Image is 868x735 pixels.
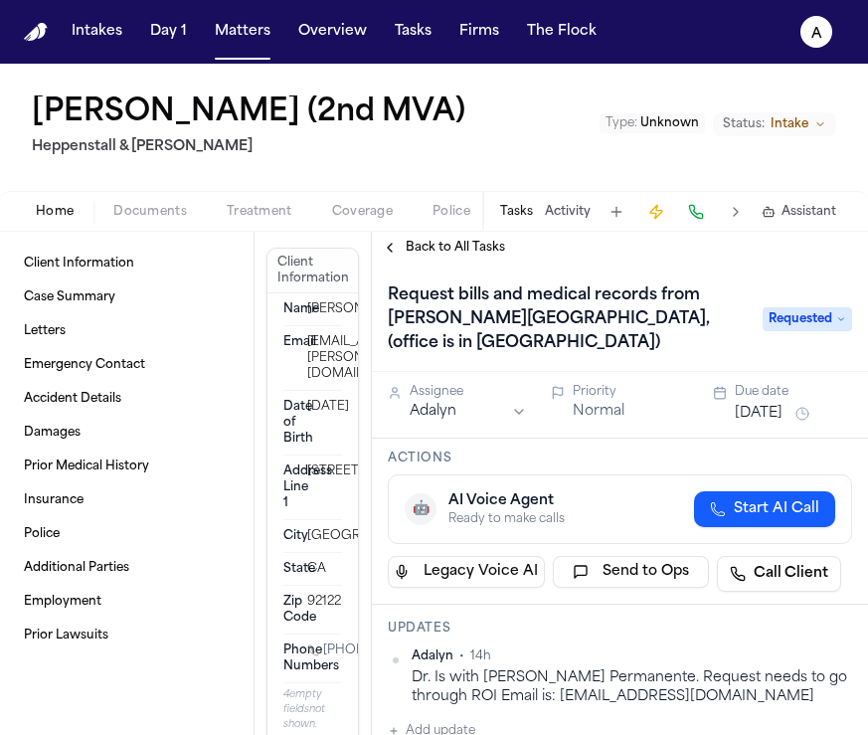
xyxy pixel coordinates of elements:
[283,399,295,447] dt: Date of Birth
[16,586,238,618] a: Employment
[332,204,393,220] span: Coverage
[24,560,129,576] span: Additional Parties
[32,95,465,131] h1: [PERSON_NAME] (2nd MVA)
[694,491,835,527] button: Start AI Call
[307,301,342,317] div: [PERSON_NAME]
[307,561,342,577] div: CA
[24,391,121,407] span: Accident Details
[682,198,710,226] button: Make a Call
[763,307,852,331] span: Requested
[24,23,48,42] a: Home
[811,27,822,41] text: A
[24,323,66,339] span: Letters
[380,279,751,359] h1: Request bills and medical records from [PERSON_NAME][GEOGRAPHIC_DATA], (office is in [GEOGRAPHIC_...
[307,334,342,382] div: [EMAIL_ADDRESS][PERSON_NAME][DOMAIN_NAME]
[640,117,699,129] span: Unknown
[600,113,705,133] button: Edit Type: Unknown
[500,204,533,220] button: Tasks
[553,556,710,588] button: Send to Ops
[16,417,238,449] a: Damages
[16,451,238,482] a: Prior Medical History
[735,404,782,424] button: [DATE]
[36,204,74,220] span: Home
[603,198,630,226] button: Add Task
[24,23,48,42] img: Finch Logo
[451,14,507,50] button: Firms
[448,491,565,511] div: AI Voice Agent
[713,112,836,136] button: Change status from Intake
[307,643,439,658] a: Call 1 (619) 616-5692
[412,648,453,664] span: Adalyn
[545,204,591,220] button: Activity
[16,383,238,415] a: Accident Details
[781,204,836,220] span: Assistant
[16,349,238,381] a: Emergency Contact
[142,14,195,50] button: Day 1
[406,240,505,256] span: Back to All Tasks
[413,499,430,519] span: 🤖
[412,668,852,707] div: Dr. Is with [PERSON_NAME] Permanente. Request needs to go through ROI Email is: [EMAIL_ADDRESS][D...
[24,492,84,508] span: Insurance
[24,459,149,474] span: Prior Medical History
[283,528,295,544] dt: City
[448,511,565,527] div: Ready to make calls
[459,648,464,664] span: •
[734,499,819,519] span: Start AI Call
[283,643,339,674] span: Phone Numbers
[433,204,470,220] span: Police
[519,14,605,50] button: The Flock
[24,357,145,373] span: Emergency Contact
[32,135,473,159] h2: Heppenstall & [PERSON_NAME]
[283,334,295,382] dt: Email
[790,402,814,426] button: Snooze task
[387,14,439,50] button: Tasks
[273,255,353,286] h3: Client Information
[307,594,342,610] div: 92122
[207,14,278,50] button: Matters
[64,14,130,50] button: Intakes
[283,687,342,732] p: 4 empty fields not shown.
[372,240,515,256] button: Back to All Tasks
[642,198,670,226] button: Create Immediate Task
[16,248,238,279] a: Client Information
[307,463,342,479] div: [STREET_ADDRESS]
[573,402,624,422] button: Normal
[606,117,637,129] span: Type :
[307,399,342,415] div: [DATE]
[283,301,295,317] dt: Name
[16,484,238,516] a: Insurance
[32,95,465,131] button: Edit matter name
[283,561,295,577] dt: State
[24,526,60,542] span: Police
[388,556,545,588] button: Legacy Voice AI
[307,528,342,544] div: [GEOGRAPHIC_DATA]
[735,384,852,400] div: Due date
[283,594,295,626] dt: Zip Code
[717,556,841,592] a: Call Client
[113,204,187,220] span: Documents
[24,289,115,305] span: Case Summary
[723,116,765,132] span: Status:
[16,620,238,651] a: Prior Lawsuits
[762,204,836,220] button: Assistant
[24,256,134,272] span: Client Information
[16,552,238,584] a: Additional Parties
[388,451,852,466] h3: Actions
[227,204,292,220] span: Treatment
[24,594,101,610] span: Employment
[16,281,238,313] a: Case Summary
[771,116,808,132] span: Intake
[470,648,491,664] span: 14h
[283,463,295,511] dt: Address Line 1
[410,384,527,400] div: Assignee
[24,425,81,441] span: Damages
[16,518,238,550] a: Police
[24,628,108,643] span: Prior Lawsuits
[388,621,852,637] h3: Updates
[16,315,238,347] a: Letters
